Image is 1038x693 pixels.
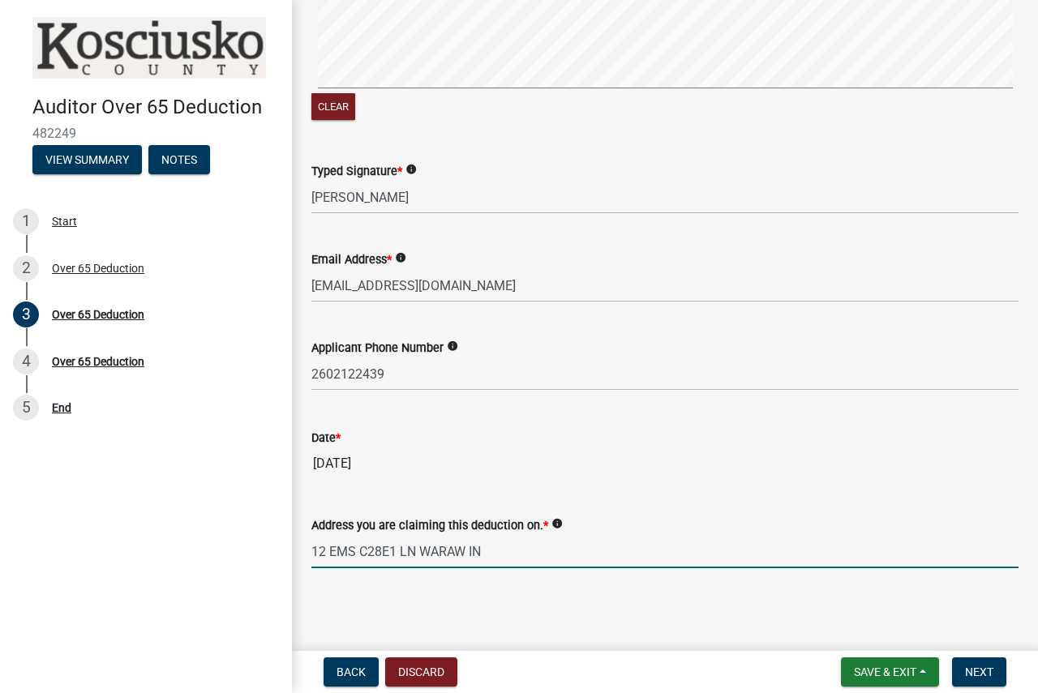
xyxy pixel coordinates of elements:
[52,263,144,274] div: Over 65 Deduction
[324,657,379,687] button: Back
[52,216,77,227] div: Start
[952,657,1006,687] button: Next
[447,340,458,352] i: info
[32,96,279,119] h4: Auditor Over 65 Deduction
[13,302,39,327] div: 3
[148,145,210,174] button: Notes
[841,657,939,687] button: Save & Exit
[311,255,392,266] label: Email Address
[395,252,406,263] i: info
[13,255,39,281] div: 2
[965,665,993,678] span: Next
[311,343,444,354] label: Applicant Phone Number
[32,17,266,79] img: Kosciusko County, Indiana
[854,665,916,678] span: Save & Exit
[385,657,457,687] button: Discard
[311,433,341,444] label: Date
[13,395,39,421] div: 5
[148,154,210,167] wm-modal-confirm: Notes
[13,349,39,374] div: 4
[52,356,144,367] div: Over 65 Deduction
[311,520,548,532] label: Address you are claiming this deduction on.
[13,208,39,234] div: 1
[405,164,417,175] i: info
[551,518,563,529] i: info
[337,665,366,678] span: Back
[52,402,71,413] div: End
[52,309,144,320] div: Over 65 Deduction
[311,93,355,120] button: Clear
[32,145,142,174] button: View Summary
[311,166,402,178] label: Typed Signature
[32,154,142,167] wm-modal-confirm: Summary
[32,126,259,141] span: 482249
